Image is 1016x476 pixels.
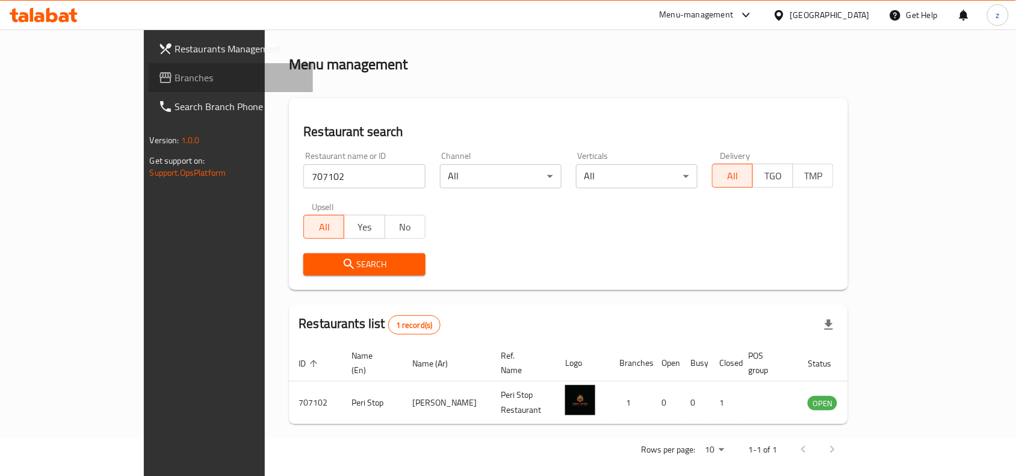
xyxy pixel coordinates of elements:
[181,132,200,148] span: 1.0.0
[720,152,751,160] label: Delivery
[610,382,652,424] td: 1
[752,164,793,188] button: TGO
[149,34,314,63] a: Restaurants Management
[312,203,334,211] label: Upsell
[793,164,834,188] button: TMP
[710,382,739,424] td: 1
[332,16,336,31] li: /
[349,218,380,236] span: Yes
[576,164,698,188] div: All
[403,382,491,424] td: [PERSON_NAME]
[390,218,421,236] span: No
[660,8,734,22] div: Menu-management
[556,345,610,382] th: Logo
[149,63,314,92] a: Branches
[299,356,321,371] span: ID
[717,167,748,185] span: All
[150,132,179,148] span: Version:
[303,164,425,188] input: Search for restaurant name or ID..
[790,8,870,22] div: [GEOGRAPHIC_DATA]
[700,441,729,459] div: Rows per page:
[681,345,710,382] th: Busy
[313,257,415,272] span: Search
[389,320,440,331] span: 1 record(s)
[610,345,652,382] th: Branches
[808,356,847,371] span: Status
[501,348,541,377] span: Ref. Name
[149,92,314,121] a: Search Branch Phone
[309,218,339,236] span: All
[303,123,834,141] h2: Restaurant search
[808,396,837,410] div: OPEN
[150,153,205,168] span: Get support on:
[565,385,595,415] img: Peri Stop
[641,442,695,457] p: Rows per page:
[385,215,426,239] button: No
[289,55,407,74] h2: Menu management
[352,348,388,377] span: Name (En)
[748,442,777,457] p: 1-1 of 1
[652,345,681,382] th: Open
[808,397,837,410] span: OPEN
[175,99,304,114] span: Search Branch Phone
[175,70,304,85] span: Branches
[175,42,304,56] span: Restaurants Management
[996,8,1000,22] span: z
[303,253,425,276] button: Search
[440,164,562,188] div: All
[303,215,344,239] button: All
[388,315,441,335] div: Total records count
[710,345,739,382] th: Closed
[341,16,421,31] span: Menu management
[491,382,556,424] td: Peri Stop Restaurant
[652,382,681,424] td: 0
[344,215,385,239] button: Yes
[289,345,903,424] table: enhanced table
[299,315,440,335] h2: Restaurants list
[289,382,342,424] td: 707102
[681,382,710,424] td: 0
[758,167,788,185] span: TGO
[150,165,226,181] a: Support.OpsPlatform
[798,167,829,185] span: TMP
[814,311,843,339] div: Export file
[712,164,753,188] button: All
[342,382,403,424] td: Peri Stop
[412,356,463,371] span: Name (Ar)
[748,348,784,377] span: POS group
